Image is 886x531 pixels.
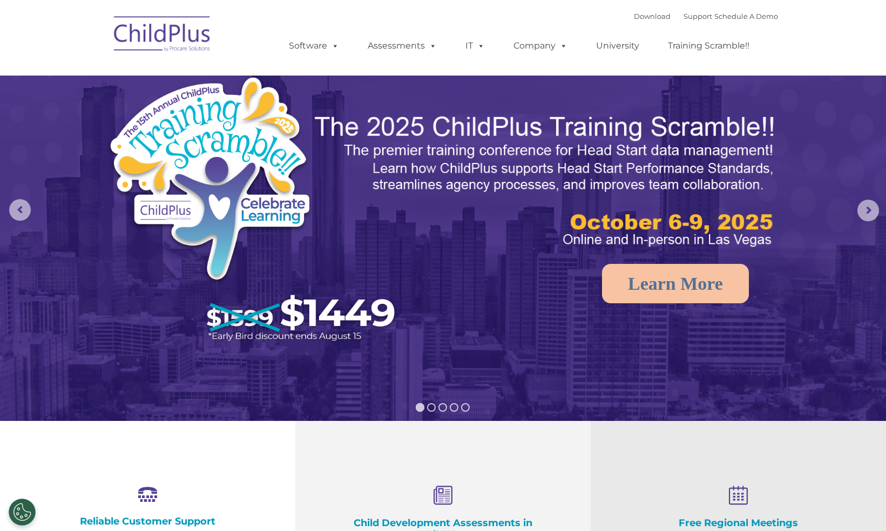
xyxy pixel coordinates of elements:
[54,515,241,527] h4: Reliable Customer Support
[602,264,749,303] a: Learn More
[657,35,760,57] a: Training Scramble!!
[645,517,832,529] h4: Free Regional Meetings
[455,35,496,57] a: IT
[9,499,36,526] button: Cookies Settings
[684,12,712,21] a: Support
[585,35,650,57] a: University
[634,12,778,21] font: |
[109,9,217,63] img: ChildPlus by Procare Solutions
[357,35,448,57] a: Assessments
[634,12,671,21] a: Download
[278,35,350,57] a: Software
[714,12,778,21] a: Schedule A Demo
[503,35,578,57] a: Company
